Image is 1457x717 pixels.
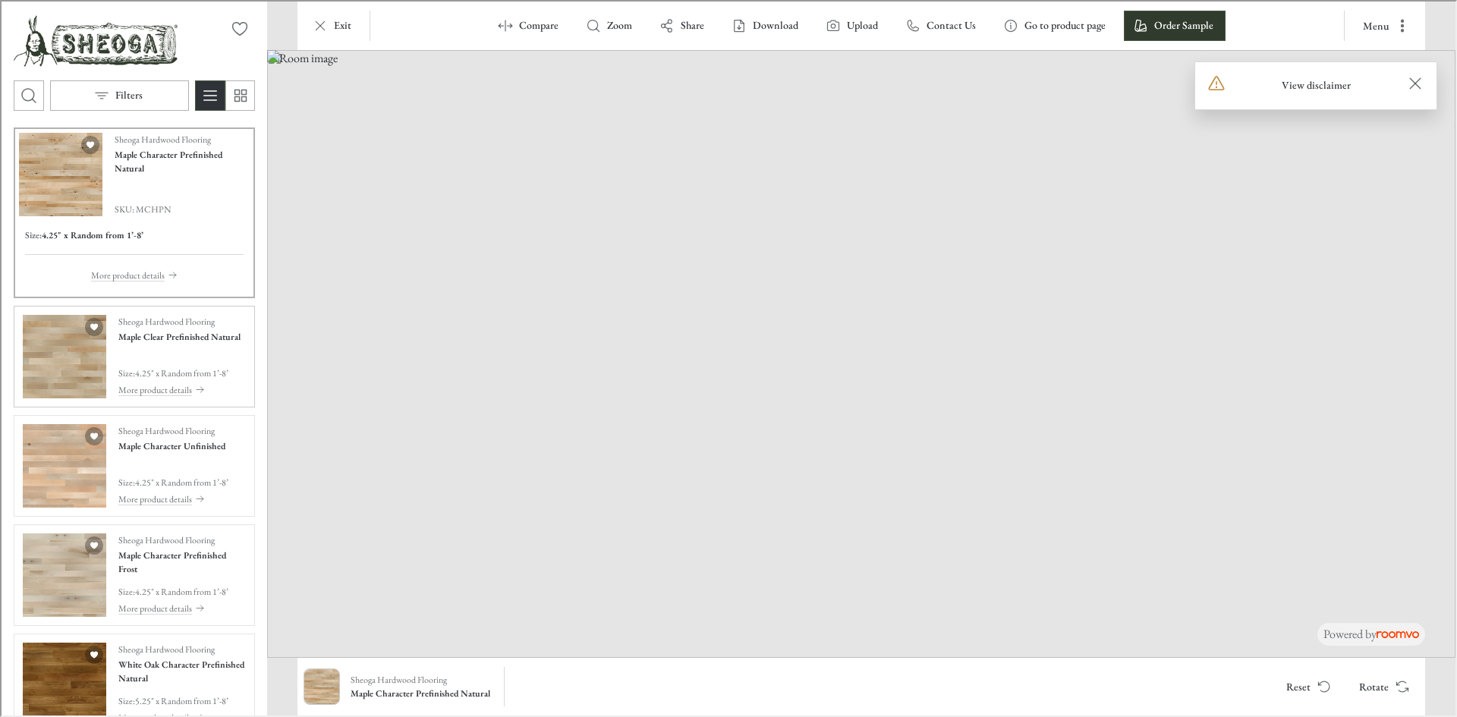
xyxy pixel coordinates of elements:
p: Size : [117,474,134,488]
h4: White Oak Character Prefinished Natural [117,656,244,684]
button: Contact Us [895,9,987,39]
p: Sheoga Hardwood Flooring [113,131,209,145]
p: More product details [90,267,163,281]
button: More product details [117,599,244,615]
img: Maple Character Prefinished Natural. Link opens in a new window. [17,131,101,215]
div: Product List Mode Selector [194,79,253,109]
h6: View disclaimer [1280,77,1349,92]
img: roomvo_wordmark.svg [1375,630,1418,637]
span: SKU: MCHPN [113,201,248,215]
p: Zoom [606,17,631,32]
h4: Maple Character Prefinished Frost [117,547,244,574]
button: Add White Oak Character Prefinished Natural to favorites [83,644,102,662]
button: Open the disclaimer dialog [1230,67,1399,102]
p: Contact Us [925,17,974,32]
div: See Maple Character Prefinished Frost in the room [12,523,253,624]
p: 4.25" x Random from 1’-8’ [134,583,227,597]
p: Size : [117,583,134,597]
h6: Size : [24,227,40,241]
p: Sheoga Hardwood Flooring [349,671,445,685]
p: Size : [117,693,134,706]
button: Add Maple Clear Prefinished Natural to favorites [83,316,102,335]
button: More product details [90,266,176,282]
div: Product sizes [24,227,242,241]
p: More product details [117,600,190,614]
button: No favorites [223,12,253,42]
button: Open the filters menu [49,79,187,109]
button: Switch to detail view [194,79,224,109]
img: Room image [266,49,1454,656]
h6: Maple Character Prefinished Natural [349,685,492,699]
button: Exit [302,9,362,39]
p: Sheoga Hardwood Flooring [117,641,213,655]
button: Show details for Maple Character Prefinished Natural [345,667,496,703]
label: Upload [845,17,876,32]
button: More product details [117,489,227,506]
p: Size : [117,365,134,379]
p: Sheoga Hardwood Flooring [117,423,213,436]
p: Filters [114,86,141,102]
p: More product details [117,491,190,505]
p: Sheoga Hardwood Flooring [117,313,213,327]
p: 5.25" x Random from 1’-8’ [134,693,227,706]
button: More actions [1349,9,1418,39]
button: Switch to simple view [223,79,253,109]
p: Sheoga Hardwood Flooring [117,532,213,546]
button: Add Maple Character Unfinished to favorites [83,426,102,444]
img: Logo representing Sheoga Hardwood Flooring. [12,12,176,67]
img: Maple Character Prefinished Natural [303,668,338,703]
div: The visualizer is powered by Roomvo. [1322,624,1418,641]
div: See Maple Clear Prefinished Natural in the room [12,304,253,406]
p: Share [679,17,703,32]
button: Open search box [12,79,42,109]
img: Maple Character Unfinished. Link opens in a new window. [21,423,105,506]
button: More product details [117,380,239,397]
h4: Maple Character Prefinished Natural [113,146,248,174]
p: Exit [332,17,350,32]
button: Zoom room image [575,9,643,39]
img: Maple Character Prefinished Frost. Link opens in a new window. [21,532,105,615]
h4: Maple Character Unfinished [117,438,224,451]
button: Reset product [1273,670,1339,700]
p: Powered by [1322,624,1418,641]
button: Rotate Surface [1345,670,1418,700]
button: Close disclaimer alert [1399,67,1429,97]
a: Go to Sheoga Hardwood Flooring's website. [12,12,176,67]
img: Maple Clear Prefinished Natural. Link opens in a new window. [21,313,105,397]
button: Enter compare mode [487,9,569,39]
p: Order Sample [1153,17,1212,32]
button: Download [721,9,809,39]
button: Upload a picture of your room [815,9,889,39]
button: Add Maple Character Prefinished Natural to favorites [80,134,98,153]
h6: 4.25" x Random from 1’-8’ [40,227,142,241]
p: Download [751,17,797,32]
p: 4.25" x Random from 1’-8’ [134,474,227,488]
button: Add Maple Character Prefinished Frost to favorites [83,535,102,553]
h4: Maple Clear Prefinished Natural [117,329,239,342]
button: Order Sample [1122,9,1224,39]
button: Share [649,9,715,39]
p: Go to product page [1023,17,1104,32]
p: 4.25" x Random from 1’-8’ [134,365,227,379]
p: More product details [117,382,190,395]
p: Compare [518,17,557,32]
button: Go to product page [993,9,1116,39]
div: See Maple Character Unfinished in the room [12,414,253,515]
